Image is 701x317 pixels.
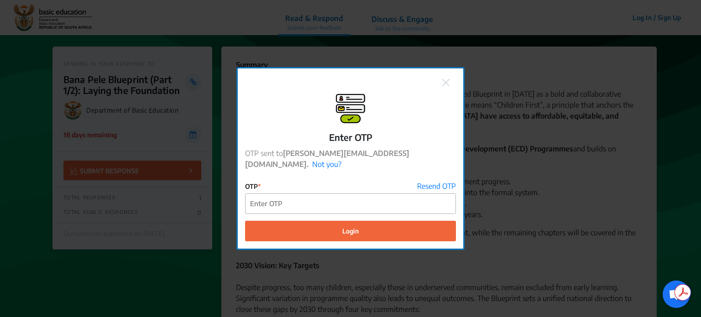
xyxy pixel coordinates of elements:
label: OTP [245,182,261,191]
img: signup-modal.png [336,94,365,123]
img: close.png [442,79,450,86]
p: Enter OTP [329,130,372,144]
input: Enter OTP [246,194,455,213]
a: Not you? [312,160,341,169]
strong: [PERSON_NAME][EMAIL_ADDRESS][DOMAIN_NAME]. [245,149,409,169]
button: Login [245,221,456,241]
a: Resend OTP [417,181,456,192]
p: OTP sent to [245,148,456,170]
div: Open chat [663,281,690,308]
span: Login [342,226,359,236]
